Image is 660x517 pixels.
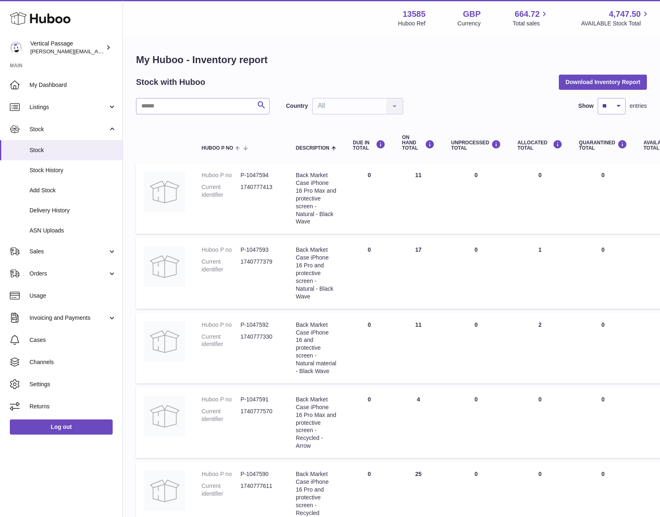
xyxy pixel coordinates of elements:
span: 0 [601,396,605,403]
dd: 1740777611 [240,482,279,498]
div: Back Market Case iPhone 16 Pro Max and protective screen - Recycled - Arrow [296,396,336,450]
span: Cases [29,336,116,344]
td: 0 [443,163,509,234]
span: Add Stock [29,187,116,194]
dt: Huboo P no [202,246,240,254]
span: Huboo P no [202,146,233,151]
span: entries [630,102,647,110]
button: Download Inventory Report [559,75,647,89]
strong: GBP [463,9,481,20]
td: 0 [509,387,571,458]
td: 0 [443,238,509,308]
label: Country [286,102,308,110]
span: Total sales [513,20,549,27]
span: 0 [601,246,605,253]
strong: 13585 [403,9,426,20]
dt: Huboo P no [202,470,240,478]
dt: Current identifier [202,333,240,348]
span: Settings [29,380,116,388]
span: Returns [29,403,116,410]
img: product image [144,171,185,212]
span: 0 [601,321,605,328]
span: My Dashboard [29,81,116,89]
span: Sales [29,248,108,255]
span: Stock History [29,166,116,174]
td: 1 [509,238,571,308]
div: ON HAND Total [402,135,435,151]
a: Log out [10,419,113,434]
span: Listings [29,103,108,111]
div: DUE IN TOTAL [353,140,386,151]
dt: Current identifier [202,482,240,498]
span: AVAILABLE Stock Total [581,20,650,27]
dt: Current identifier [202,258,240,273]
a: 664.72 Total sales [513,9,549,27]
td: 0 [443,387,509,458]
img: product image [144,246,185,287]
dd: 1740777379 [240,258,279,273]
span: Usage [29,292,116,300]
div: Huboo Ref [398,20,426,27]
td: 11 [394,163,443,234]
span: 0 [601,471,605,477]
dd: P-1047591 [240,396,279,403]
dd: 1740777570 [240,408,279,423]
div: Back Market Case iPhone 16 and protective screen - Natural material - Black Wave [296,321,336,375]
td: 11 [394,313,443,383]
td: 0 [345,238,394,308]
td: 2 [509,313,571,383]
div: Back Market Case iPhone 16 Pro and protective screen - Natural - Black Wave [296,246,336,300]
h2: Stock with Huboo [136,77,205,88]
a: 4,747.50 AVAILABLE Stock Total [581,9,650,27]
dd: P-1047593 [240,246,279,254]
dt: Huboo P no [202,321,240,329]
dd: 1740777413 [240,183,279,199]
td: 0 [345,313,394,383]
dt: Current identifier [202,408,240,423]
span: 4,747.50 [609,9,641,20]
dd: P-1047594 [240,171,279,179]
div: Vertical Passage [30,40,104,55]
div: Back Market Case iPhone 16 Pro Max and protective screen - Natural - Black Wave [296,171,336,225]
dt: Huboo P no [202,171,240,179]
span: Stock [29,125,108,133]
td: 0 [443,313,509,383]
span: Channels [29,358,116,366]
span: ASN Uploads [29,227,116,235]
td: 17 [394,238,443,308]
span: Invoicing and Payments [29,314,108,322]
label: Show [578,102,594,110]
span: Description [296,146,329,151]
dt: Huboo P no [202,396,240,403]
dd: 1740777330 [240,333,279,348]
img: product image [144,470,185,511]
dt: Current identifier [202,183,240,199]
span: [PERSON_NAME][EMAIL_ADDRESS][DOMAIN_NAME] [30,48,164,55]
span: Orders [29,270,108,278]
div: ALLOCATED Total [517,140,562,151]
td: 0 [509,163,571,234]
dd: P-1047592 [240,321,279,329]
div: UNPROCESSED Total [451,140,501,151]
td: 0 [345,163,394,234]
td: 0 [345,387,394,458]
span: 664.72 [515,9,540,20]
img: ryan@verticalpassage.com [10,41,22,54]
span: 0 [601,172,605,178]
dd: P-1047590 [240,470,279,478]
h1: My Huboo - Inventory report [136,53,647,66]
div: Currency [458,20,481,27]
div: QUARANTINED Total [579,140,627,151]
span: Stock [29,146,116,154]
span: Delivery History [29,207,116,214]
img: product image [144,396,185,437]
img: product image [144,321,185,362]
td: 4 [394,387,443,458]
